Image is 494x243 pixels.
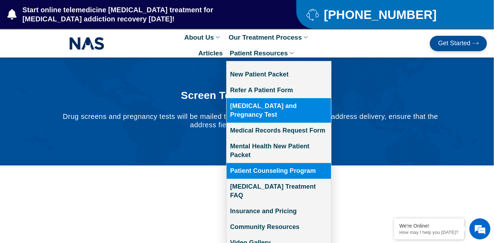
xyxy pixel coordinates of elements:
[227,219,331,235] a: Community Resources
[227,203,331,219] a: Insurance and Pricing
[438,40,471,47] span: Get Started
[227,179,331,203] a: [MEDICAL_DATA] Treatment FAQ
[225,29,313,45] a: Our Treatment Process
[399,223,459,229] div: We're Online!
[430,36,487,51] a: Get Started
[227,82,331,98] a: Refer A Patient Form
[227,67,331,82] a: New Patient Packet
[227,139,331,163] a: Mental Health New Patient Packet
[307,8,476,21] a: [PHONE_NUMBER]
[226,45,299,61] a: Patient Resources
[4,166,133,190] textarea: Type your message and hit 'Enter'
[60,112,442,129] p: Drug screens and pregnancy tests will be mailed to your home. To avoid incorrect address delivery...
[69,35,104,52] img: NAS_email_signature-removebg-preview.png
[195,45,226,61] a: Articles
[227,163,331,179] a: Patient Counseling Program
[60,89,442,102] h1: Screen Tests Request Form
[227,98,331,123] a: [MEDICAL_DATA] and Pregnancy Test
[47,37,128,46] div: Chat with us now
[115,4,132,20] div: Minimize live chat window
[399,230,459,235] p: How may I help you today?
[322,10,437,19] span: [PHONE_NUMBER]
[8,5,268,23] a: Start online telemedicine [MEDICAL_DATA] treatment for [MEDICAL_DATA] addiction recovery [DATE]!
[21,5,268,23] span: Start online telemedicine [MEDICAL_DATA] treatment for [MEDICAL_DATA] addiction recovery [DATE]!
[181,29,225,45] a: About Us
[41,75,97,146] span: We're online!
[8,36,18,47] div: Navigation go back
[227,123,331,139] a: Medical Records Request Form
